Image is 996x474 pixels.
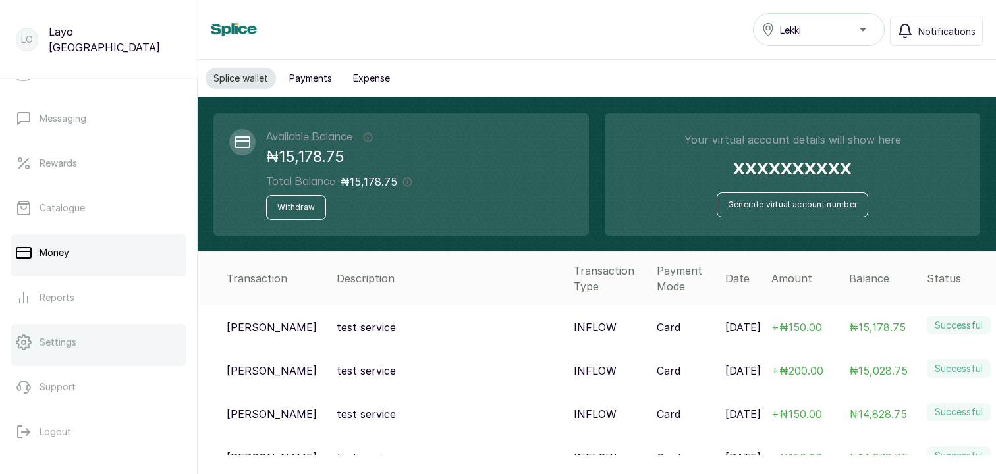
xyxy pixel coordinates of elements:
span: Notifications [918,24,976,38]
span: + ₦150.00 [771,408,822,421]
span: ₦14,828.75 [849,408,907,421]
a: Rewards [11,145,186,182]
p: [DATE] [725,406,761,422]
p: Layo [GEOGRAPHIC_DATA] [49,24,181,55]
div: Status [927,271,991,286]
p: [PERSON_NAME] [227,363,317,379]
div: Transaction Type [574,263,646,294]
button: Notifications [890,16,983,46]
div: Description [337,271,563,286]
div: Payment Mode [657,263,715,294]
button: Payments [281,68,340,89]
p: LO [21,33,33,46]
p: Messaging [40,112,86,125]
span: ₦15,178.75 [849,321,906,334]
p: test service [337,450,396,465]
p: [DATE] [725,319,761,335]
p: INFLOW [574,450,617,465]
p: [DATE] [725,450,761,465]
p: Card [657,319,680,335]
a: Support [11,369,186,406]
p: Logout [40,425,71,438]
div: Amount [771,271,839,286]
button: Generate virtual account number [717,192,868,217]
p: ₦15,178.75 [341,174,397,190]
p: Card [657,363,680,379]
p: [PERSON_NAME] [227,319,317,335]
div: Balance [849,271,916,286]
span: + ₦150.00 [771,321,822,334]
button: Lekki [753,13,885,46]
button: Expense [345,68,398,89]
a: Money [11,234,186,271]
label: Successful [927,359,991,378]
button: Logout [11,413,186,450]
p: Your virtual account details will show here [684,132,901,147]
label: Successful [927,446,991,465]
p: Card [657,406,680,422]
p: Card [657,450,680,465]
a: Settings [11,324,186,361]
p: Settings [40,336,76,349]
p: test service [337,363,396,379]
button: Splice wallet [206,68,276,89]
p: Money [40,246,69,259]
a: Reports [11,279,186,316]
span: Lekki [780,23,801,37]
span: + ₦200.00 [771,364,823,377]
span: ₦14,678.75 [849,451,908,464]
p: Support [40,381,76,394]
div: Transaction [227,271,326,286]
label: Successful [927,316,991,334]
button: Withdraw [266,195,326,220]
p: [DATE] [725,363,761,379]
p: test service [337,319,396,335]
p: ₦15,178.75 [266,145,412,169]
span: + ₦150.00 [771,451,822,464]
p: [PERSON_NAME] [227,406,317,422]
p: INFLOW [574,406,617,422]
a: Messaging [11,100,186,137]
p: INFLOW [574,363,617,379]
a: Catalogue [11,190,186,226]
h2: Available Balance [266,129,352,145]
p: INFLOW [574,319,617,335]
p: Reports [40,291,74,304]
p: test service [337,406,396,422]
p: [PERSON_NAME] [227,450,317,465]
span: ₦15,028.75 [849,364,908,377]
p: Rewards [40,157,77,170]
p: Catalogue [40,201,85,215]
h2: XXXXXXXXXX [733,158,852,182]
label: Successful [927,403,991,421]
h2: Total Balance [266,174,335,190]
div: Date [725,271,761,286]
